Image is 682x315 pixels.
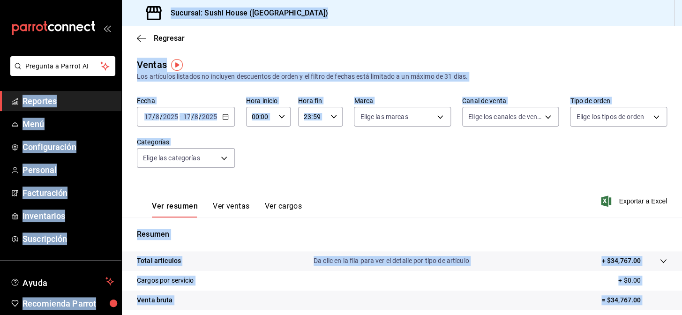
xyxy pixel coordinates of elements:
label: Marca [354,97,451,104]
span: Personal [22,164,114,176]
span: / [152,113,155,120]
label: Tipo de orden [570,97,667,104]
span: Pregunta a Parrot AI [25,61,101,71]
input: -- [194,113,199,120]
span: / [199,113,202,120]
input: -- [155,113,160,120]
input: ---- [163,113,179,120]
p: Da clic en la fila para ver el detalle por tipo de artículo [314,256,469,266]
span: - [180,113,181,120]
label: Hora fin [298,97,343,104]
span: Elige los tipos de orden [576,112,644,121]
div: Los artículos listados no incluyen descuentos de orden y el filtro de fechas está limitado a un m... [137,72,667,82]
span: / [191,113,194,120]
span: Recomienda Parrot [22,297,114,310]
h3: Sucursal: Sushi House ([GEOGRAPHIC_DATA]) [163,7,328,19]
span: Menú [22,118,114,130]
span: Elige los canales de venta [468,112,542,121]
span: / [160,113,163,120]
button: Ver cargos [265,202,302,217]
label: Categorías [137,139,235,145]
label: Fecha [137,97,235,104]
input: ---- [202,113,217,120]
span: Facturación [22,187,114,199]
img: Tooltip marker [171,59,183,71]
input: -- [182,113,191,120]
span: Inventarios [22,210,114,222]
button: Ver resumen [152,202,198,217]
span: Ayuda [22,276,102,287]
span: Configuración [22,141,114,153]
span: Regresar [154,34,185,43]
span: Suscripción [22,232,114,245]
div: navigation tabs [152,202,302,217]
button: Exportar a Excel [603,195,667,207]
label: Hora inicio [246,97,291,104]
button: open_drawer_menu [103,24,111,32]
p: = $34,767.00 [601,295,667,305]
p: Resumen [137,229,667,240]
p: Cargos por servicio [137,276,194,285]
button: Regresar [137,34,185,43]
a: Pregunta a Parrot AI [7,68,115,78]
button: Pregunta a Parrot AI [10,56,115,76]
label: Canal de venta [462,97,559,104]
div: Ventas [137,58,167,72]
span: Reportes [22,95,114,107]
p: Total artículos [137,256,181,266]
p: Venta bruta [137,295,172,305]
p: + $0.00 [618,276,667,285]
button: Ver ventas [213,202,250,217]
input: -- [144,113,152,120]
span: Elige las categorías [143,153,200,163]
span: Elige las marcas [360,112,408,121]
p: + $34,767.00 [601,256,641,266]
